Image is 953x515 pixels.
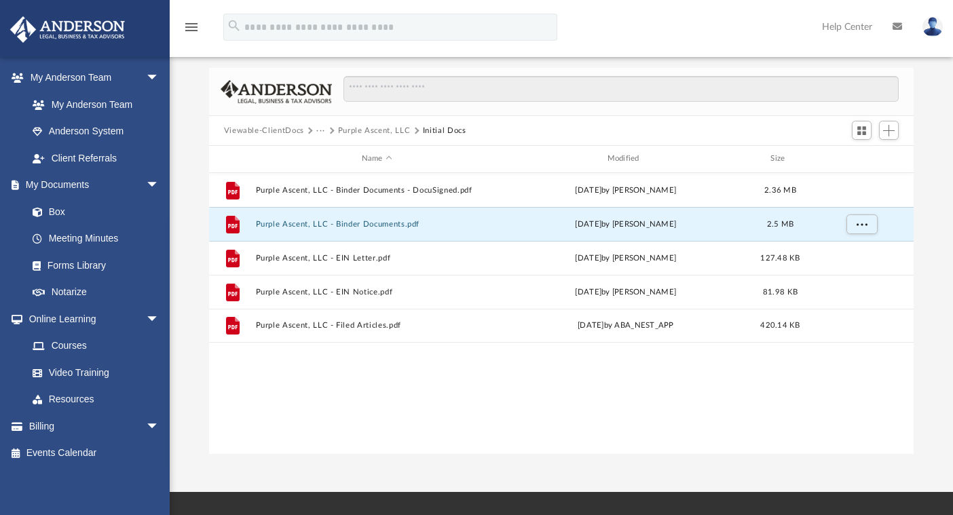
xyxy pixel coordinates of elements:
div: [DATE] by [PERSON_NAME] [504,184,747,196]
a: Meeting Minutes [19,225,173,252]
button: Add [879,121,899,140]
a: Forms Library [19,252,166,279]
button: Purple Ascent, LLC - EIN Notice.pdf [255,288,498,297]
img: Anderson Advisors Platinum Portal [6,16,129,43]
div: [DATE] by ABA_NEST_APP [504,320,747,332]
a: Events Calendar [10,440,180,467]
button: Purple Ascent, LLC - Binder Documents - DocuSigned.pdf [255,186,498,195]
span: 127.48 KB [760,254,800,261]
a: My Documentsarrow_drop_down [10,172,173,199]
span: arrow_drop_down [146,413,173,440]
button: Initial Docs [423,125,466,137]
span: arrow_drop_down [146,64,173,92]
button: More options [846,214,877,234]
img: User Pic [922,17,943,37]
a: Billingarrow_drop_down [10,413,180,440]
a: Client Referrals [19,145,173,172]
span: 2.5 MB [766,220,793,227]
button: Purple Ascent, LLC - EIN Letter.pdf [255,254,498,263]
a: Courses [19,332,173,360]
input: Search files and folders [343,76,899,102]
a: Online Learningarrow_drop_down [10,305,173,332]
div: Name [255,153,498,165]
button: Purple Ascent, LLC - Filed Articles.pdf [255,321,498,330]
span: arrow_drop_down [146,305,173,333]
div: Size [753,153,807,165]
div: [DATE] by [PERSON_NAME] [504,218,747,230]
div: Modified [504,153,747,165]
button: Purple Ascent, LLC - Binder Documents.pdf [255,220,498,229]
button: Viewable-ClientDocs [224,125,304,137]
span: 81.98 KB [763,288,798,295]
a: Anderson System [19,118,173,145]
a: Resources [19,386,173,413]
i: menu [183,19,200,35]
div: grid [209,173,914,455]
button: ··· [316,125,325,137]
a: Video Training [19,359,166,386]
button: Purple Ascent, LLC [338,125,411,137]
div: id [214,153,248,165]
div: [DATE] by [PERSON_NAME] [504,286,747,298]
a: Box [19,198,166,225]
div: id [813,153,908,165]
span: arrow_drop_down [146,172,173,199]
a: Notarize [19,279,173,306]
a: My Anderson Teamarrow_drop_down [10,64,173,92]
a: menu [183,26,200,35]
div: [DATE] by [PERSON_NAME] [504,252,747,264]
a: My Anderson Team [19,91,166,118]
i: search [227,18,242,33]
span: 2.36 MB [764,186,796,193]
span: 420.14 KB [760,322,800,329]
button: Switch to Grid View [852,121,872,140]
